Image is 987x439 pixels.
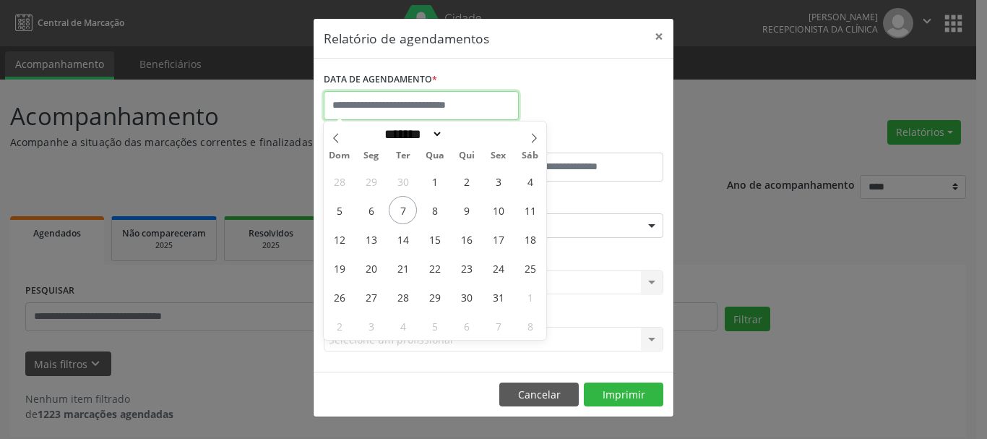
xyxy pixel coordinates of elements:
span: Outubro 18, 2025 [516,225,544,253]
span: Outubro 23, 2025 [452,254,480,282]
input: Year [443,127,491,142]
label: ATÉ [497,130,663,153]
button: Close [645,19,673,54]
span: Outubro 25, 2025 [516,254,544,282]
span: Sex [483,151,514,161]
span: Outubro 7, 2025 [389,196,417,224]
span: Ter [387,151,419,161]
span: Outubro 24, 2025 [484,254,512,282]
span: Outubro 2, 2025 [452,167,480,195]
span: Outubro 14, 2025 [389,225,417,253]
span: Outubro 5, 2025 [325,196,353,224]
span: Novembro 7, 2025 [484,312,512,340]
span: Outubro 13, 2025 [357,225,385,253]
span: Outubro 15, 2025 [421,225,449,253]
span: Novembro 6, 2025 [452,312,480,340]
span: Outubro 9, 2025 [452,196,480,224]
span: Outubro 11, 2025 [516,196,544,224]
span: Setembro 28, 2025 [325,167,353,195]
button: Imprimir [584,383,663,407]
span: Dom [324,151,355,161]
span: Sáb [514,151,546,161]
span: Outubro 19, 2025 [325,254,353,282]
span: Outubro 29, 2025 [421,283,449,311]
span: Outubro 28, 2025 [389,283,417,311]
span: Setembro 30, 2025 [389,167,417,195]
span: Novembro 5, 2025 [421,312,449,340]
span: Setembro 29, 2025 [357,167,385,195]
span: Novembro 4, 2025 [389,312,417,340]
span: Outubro 12, 2025 [325,225,353,253]
span: Novembro 1, 2025 [516,283,544,311]
h5: Relatório de agendamentos [324,29,489,48]
label: DATA DE AGENDAMENTO [324,69,437,91]
span: Outubro 20, 2025 [357,254,385,282]
span: Outubro 6, 2025 [357,196,385,224]
span: Outubro 8, 2025 [421,196,449,224]
span: Outubro 31, 2025 [484,283,512,311]
span: Seg [355,151,387,161]
span: Qua [419,151,451,161]
span: Outubro 26, 2025 [325,283,353,311]
span: Novembro 3, 2025 [357,312,385,340]
span: Outubro 27, 2025 [357,283,385,311]
span: Outubro 21, 2025 [389,254,417,282]
span: Outubro 30, 2025 [452,283,480,311]
span: Outubro 4, 2025 [516,167,544,195]
span: Novembro 8, 2025 [516,312,544,340]
span: Outubro 10, 2025 [484,196,512,224]
span: Outubro 17, 2025 [484,225,512,253]
span: Outubro 3, 2025 [484,167,512,195]
button: Cancelar [499,383,579,407]
span: Novembro 2, 2025 [325,312,353,340]
span: Outubro 1, 2025 [421,167,449,195]
span: Qui [451,151,483,161]
span: Outubro 16, 2025 [452,225,480,253]
select: Month [379,127,443,142]
span: Outubro 22, 2025 [421,254,449,282]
